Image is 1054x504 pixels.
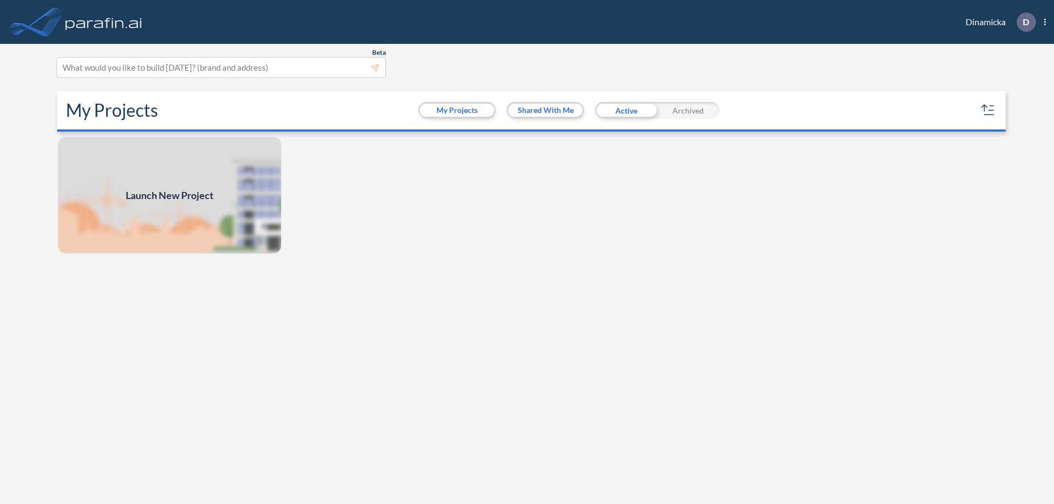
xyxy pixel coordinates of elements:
[508,104,582,117] button: Shared With Me
[949,13,1046,32] div: Dinamicka
[420,104,494,117] button: My Projects
[372,48,386,57] span: Beta
[57,136,282,254] a: Launch New Project
[57,136,282,254] img: add
[979,101,997,119] button: sort
[63,11,144,33] img: logo
[657,102,719,118] div: Archived
[595,102,657,118] div: Active
[126,188,214,203] span: Launch New Project
[1023,17,1029,27] p: D
[66,100,158,121] h2: My Projects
